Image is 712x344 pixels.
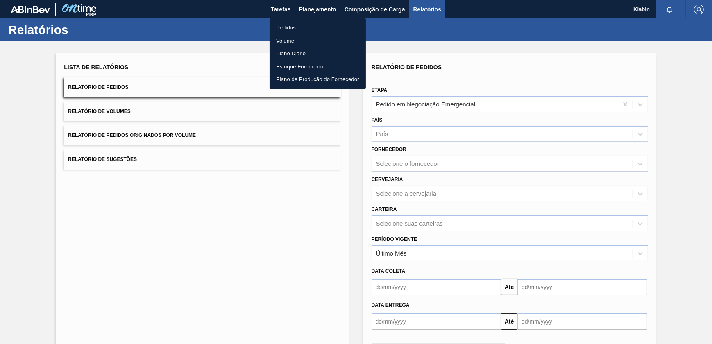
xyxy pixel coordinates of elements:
[270,73,366,86] a: Plano de Produção do Fornecedor
[270,21,366,34] a: Pedidos
[270,34,366,48] a: Volume
[270,47,366,60] a: Plano Diário
[270,60,366,73] a: Estoque Fornecedor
